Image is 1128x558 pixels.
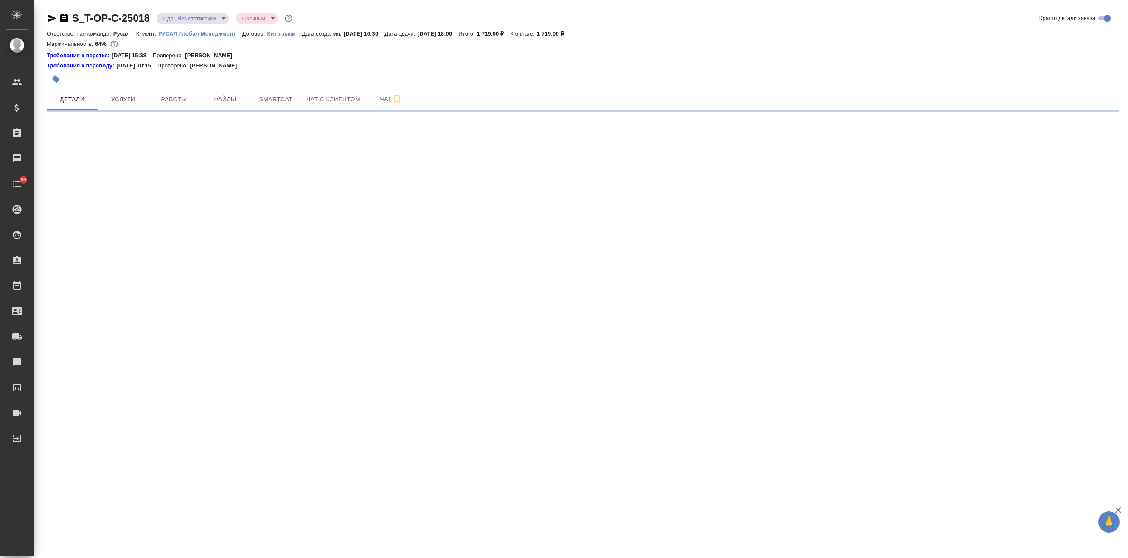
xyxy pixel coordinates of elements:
[306,94,360,105] span: Чат с клиентом
[157,13,229,24] div: Сдан без статистики
[136,31,158,37] p: Клиент:
[240,15,268,22] button: Срочный
[153,51,185,60] p: Проверено:
[52,94,93,105] span: Детали
[1039,14,1095,22] span: Кратко детали заказа
[283,13,294,24] button: Доп статусы указывают на важность/срочность заказа
[2,173,32,195] a: 95
[190,61,243,70] p: [PERSON_NAME]
[158,30,242,37] a: РУСАЛ Глобал Менеджмент
[47,61,116,70] a: Требования к переводу:
[510,31,537,37] p: К оплате:
[157,61,190,70] p: Проверено:
[47,51,112,60] div: Нажми, чтобы открыть папку с инструкцией
[116,61,157,70] p: [DATE] 10:15
[95,41,108,47] p: 64%
[302,31,343,37] p: Дата создания:
[158,31,242,37] p: РУСАЛ Глобал Менеджмент
[103,94,143,105] span: Услуги
[161,15,219,22] button: Сдан без статистики
[47,13,57,23] button: Скопировать ссылку для ЯМессенджера
[109,39,120,50] button: 516.00 RUB;
[59,13,69,23] button: Скопировать ссылку
[384,31,417,37] p: Дата сдачи:
[392,94,402,104] svg: Подписаться
[370,94,411,104] span: Чат
[47,51,112,60] a: Требования к верстке:
[1098,511,1120,533] button: 🙏
[255,94,296,105] span: Smartcat
[205,94,245,105] span: Файлы
[242,31,267,37] p: Договор:
[112,51,153,60] p: [DATE] 15:38
[47,41,95,47] p: Маржинальность:
[1102,513,1116,531] span: 🙏
[267,31,302,37] p: Кит языки
[47,61,116,70] div: Нажми, чтобы открыть папку с инструкцией
[47,31,113,37] p: Ответственная команда:
[477,31,511,37] p: 1 719,00 ₽
[236,13,278,24] div: Сдан без статистики
[113,31,136,37] p: Русал
[458,31,477,37] p: Итого:
[418,31,459,37] p: [DATE] 18:00
[154,94,194,105] span: Работы
[344,31,385,37] p: [DATE] 16:30
[72,12,150,24] a: S_T-OP-C-25018
[185,51,239,60] p: [PERSON_NAME]
[15,176,31,184] span: 95
[47,70,65,89] button: Добавить тэг
[537,31,570,37] p: 1 719,00 ₽
[267,30,302,37] a: Кит языки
